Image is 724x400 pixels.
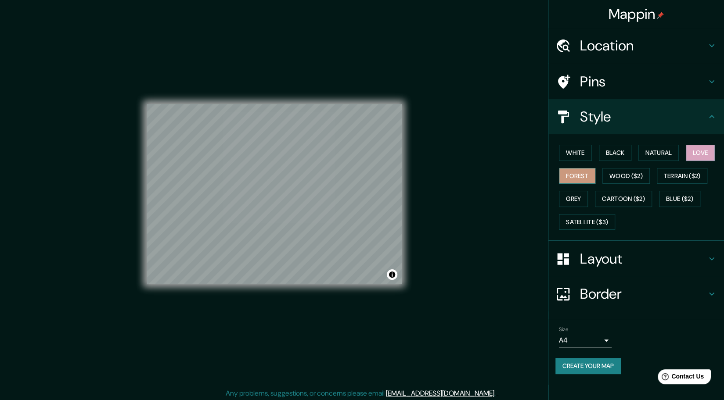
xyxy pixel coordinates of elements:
button: Toggle attribution [387,269,397,280]
div: . [497,388,499,399]
button: Blue ($2) [659,191,700,207]
img: pin-icon.png [657,12,664,19]
button: Love [686,145,715,161]
h4: Pins [580,73,706,90]
h4: Border [580,285,706,303]
label: Size [559,326,568,333]
div: Style [548,99,724,134]
div: . [496,388,497,399]
div: Border [548,276,724,311]
div: Layout [548,241,724,276]
button: Natural [638,145,679,161]
p: Any problems, suggestions, or concerns please email . [226,388,496,399]
button: Black [599,145,632,161]
button: Satellite ($3) [559,214,615,230]
div: Pins [548,64,724,99]
button: Create your map [555,358,621,374]
button: Forest [559,168,595,184]
button: Wood ($2) [602,168,650,184]
div: Location [548,28,724,63]
h4: Location [580,37,706,54]
h4: Layout [580,250,706,268]
h4: Style [580,108,706,125]
iframe: Help widget launcher [646,366,714,390]
h4: Mappin [609,5,664,23]
button: Terrain ($2) [657,168,708,184]
button: Cartoon ($2) [595,191,652,207]
button: White [559,145,592,161]
div: A4 [559,333,612,347]
a: [EMAIL_ADDRESS][DOMAIN_NAME] [386,389,494,398]
canvas: Map [147,104,402,284]
button: Grey [559,191,588,207]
